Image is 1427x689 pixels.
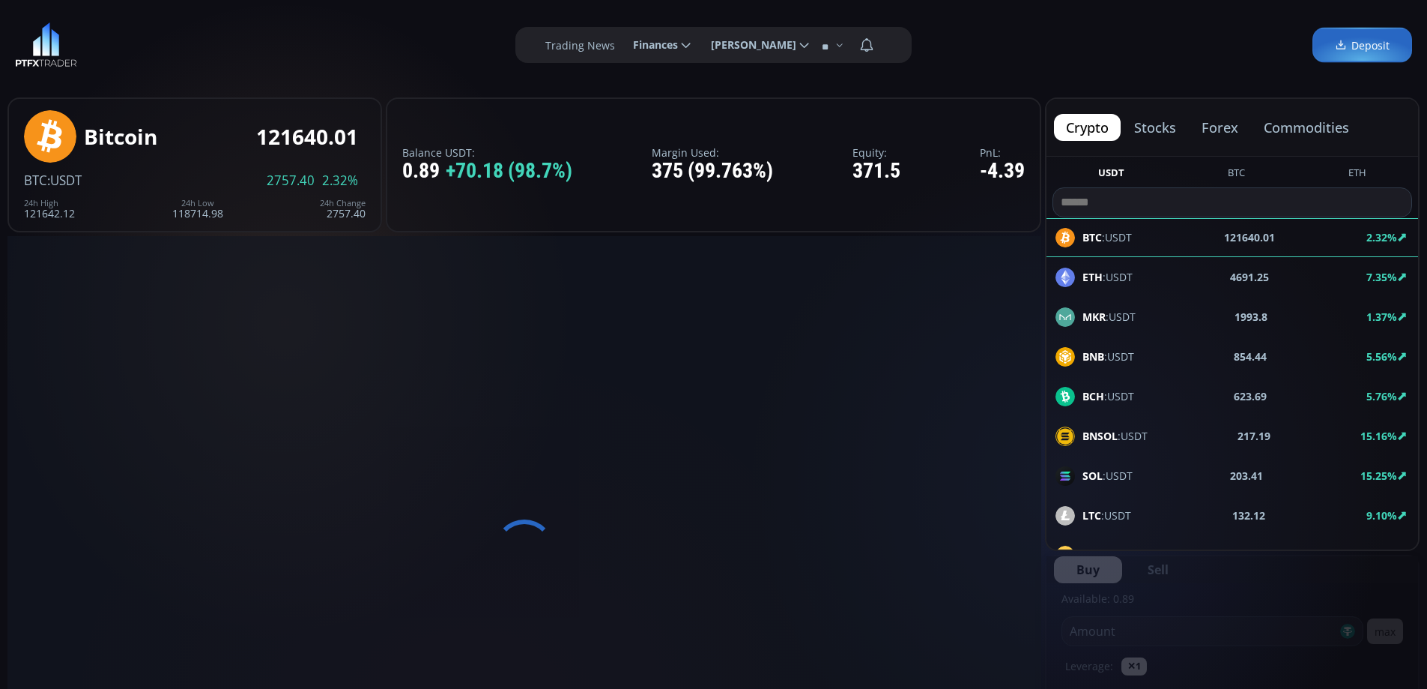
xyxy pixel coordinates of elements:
div: 118714.98 [172,199,223,219]
b: 15.16% [1360,429,1397,443]
b: ETH [1082,270,1103,284]
button: crypto [1054,114,1121,141]
b: 132.12 [1232,508,1265,523]
span: [PERSON_NAME] [700,30,796,60]
b: SOL [1082,469,1103,483]
b: 9.10% [1366,508,1397,523]
b: 203.41 [1230,468,1263,484]
b: BNB [1082,349,1104,364]
span: BTC [24,172,47,189]
button: BTC [1222,166,1251,184]
span: Deposit [1335,37,1390,53]
label: PnL: [980,147,1025,158]
a: Deposit [1312,28,1412,63]
b: BANANA [1082,548,1128,562]
b: 217.19 [1237,428,1270,444]
b: 623.69 [1234,388,1267,404]
button: USDT [1092,166,1130,184]
b: 7.35% [1366,270,1397,284]
b: 5.76% [1366,389,1397,403]
label: Trading News [545,37,615,53]
span: :USDT [1082,508,1131,523]
label: Margin Used: [652,147,773,158]
b: 1993.8 [1234,309,1267,325]
div: 24h Change [320,199,366,208]
span: 2757.40 [267,174,315,187]
span: :USDT [1082,388,1134,404]
div: 0.89 [402,160,572,183]
span: +70.18 (98.7%) [446,160,572,183]
div: -4.39 [980,160,1025,183]
span: :USDT [1082,428,1148,444]
div: Bitcoin [84,125,157,148]
button: commodities [1252,114,1361,141]
b: 1.37% [1366,310,1397,324]
b: 854.44 [1234,349,1267,364]
span: :USDT [1082,547,1158,563]
span: :USDT [1082,349,1134,364]
b: 15.25% [1360,469,1397,483]
button: forex [1190,114,1250,141]
span: Finances [622,30,678,60]
b: LTC [1082,508,1101,523]
b: MKR [1082,310,1106,324]
button: ETH [1342,166,1372,184]
div: 24h Low [172,199,223,208]
div: 2757.40 [320,199,366,219]
div: 24h High [24,199,75,208]
span: :USDT [47,172,82,189]
div: 371.5 [852,160,900,183]
label: Balance USDT: [402,147,572,158]
b: 5.56% [1366,349,1397,364]
img: LOGO [15,22,77,67]
div: 121640.01 [256,125,358,148]
label: Equity: [852,147,900,158]
div: 121642.12 [24,199,75,219]
span: :USDT [1082,309,1136,325]
div: 375 (99.763%) [652,160,773,183]
b: BNSOL [1082,429,1118,443]
b: BCH [1082,389,1104,403]
b: 6.82% [1366,548,1397,562]
span: :USDT [1082,468,1133,484]
span: 2.32% [322,174,358,187]
b: 26.95 [1249,547,1276,563]
button: stocks [1122,114,1188,141]
b: 4691.25 [1230,269,1269,285]
span: :USDT [1082,269,1133,285]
